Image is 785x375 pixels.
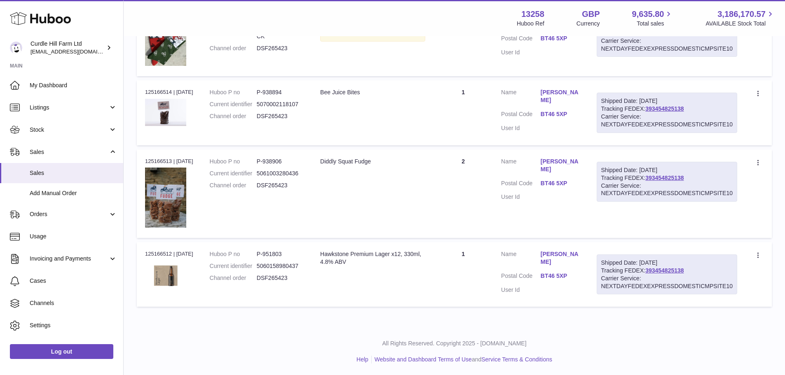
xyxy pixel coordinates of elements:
[501,250,541,268] dt: Name
[434,149,493,238] td: 2
[257,44,304,52] dd: DSF265423
[145,89,193,96] div: 125166514 | [DATE]
[645,105,684,112] a: 393454825138
[30,82,117,89] span: My Dashboard
[501,272,541,282] dt: Postal Code
[210,250,257,258] dt: Huboo P no
[597,17,737,57] div: Tracking FEDEX:
[257,262,304,270] dd: 5060158980437
[601,37,733,53] div: Carrier Service: NEXTDAYFEDEXEXPRESSDOMESTICMPSITE10
[210,158,257,165] dt: Huboo P no
[30,189,117,197] span: Add Manual Order
[434,242,493,307] td: 1
[320,250,425,266] div: Hawkstone Premium Lager x12, 330ml, 4.8% ABV
[705,9,775,28] a: 3,186,170.57 AVAILABLE Stock Total
[10,42,22,54] img: internalAdmin-13258@internal.huboo.com
[130,340,778,347] p: All Rights Reserved. Copyright 2025 - [DOMAIN_NAME]
[601,275,733,290] div: Carrier Service: NEXTDAYFEDEXEXPRESSDOMESTICMPSITE10
[145,260,186,291] img: 132581708521438.jpg
[521,9,544,20] strong: 13258
[30,104,108,112] span: Listings
[257,274,304,282] dd: DSF265423
[541,89,580,104] a: [PERSON_NAME]
[257,158,304,165] dd: P-938906
[210,100,257,108] dt: Current identifier
[632,9,674,28] a: 9,635.80 Total sales
[645,175,684,181] a: 393454825138
[541,250,580,266] a: [PERSON_NAME]
[30,277,117,285] span: Cases
[145,168,186,228] img: 132581705941774.jpg
[601,113,733,128] div: Carrier Service: NEXTDAYFEDEXEXPRESSDOMESTICMPSITE10
[717,9,766,20] span: 3,186,170.57
[257,100,304,108] dd: 5070002118107
[481,356,552,363] a: Service Terms & Conditions
[30,299,117,307] span: Channels
[501,89,541,106] dt: Name
[145,99,186,126] img: 1705935836.jpg
[517,20,544,28] div: Huboo Ref
[601,97,733,105] div: Shipped Date: [DATE]
[30,169,117,177] span: Sales
[601,259,733,267] div: Shipped Date: [DATE]
[501,35,541,44] dt: Postal Code
[210,262,257,270] dt: Current identifier
[257,182,304,189] dd: DSF265423
[30,48,121,55] span: [EMAIL_ADDRESS][DOMAIN_NAME]
[501,110,541,120] dt: Postal Code
[210,44,257,52] dt: Channel order
[30,321,117,329] span: Settings
[541,179,580,187] a: BT46 5XP
[541,158,580,173] a: [PERSON_NAME]
[434,80,493,145] td: 1
[30,126,108,134] span: Stock
[210,170,257,177] dt: Current identifier
[257,170,304,177] dd: 5061003280436
[501,158,541,175] dt: Name
[30,210,108,218] span: Orders
[705,20,775,28] span: AVAILABLE Stock Total
[210,182,257,189] dt: Channel order
[501,193,541,201] dt: User Id
[597,254,737,295] div: Tracking FEDEX:
[145,23,186,66] img: 132581705942114.jpg
[501,179,541,189] dt: Postal Code
[210,89,257,96] dt: Huboo P no
[501,49,541,56] dt: User Id
[541,272,580,280] a: BT46 5XP
[30,233,117,240] span: Usage
[541,110,580,118] a: BT46 5XP
[601,166,733,174] div: Shipped Date: [DATE]
[10,344,113,359] a: Log out
[637,20,673,28] span: Total sales
[210,112,257,120] dt: Channel order
[375,356,472,363] a: Website and Dashboard Terms of Use
[541,35,580,42] a: BT46 5XP
[210,274,257,282] dt: Channel order
[145,158,193,165] div: 125166513 | [DATE]
[597,93,737,133] div: Tracking FEDEX:
[601,182,733,198] div: Carrier Service: NEXTDAYFEDEXEXPRESSDOMESTICMPSITE10
[372,356,552,363] li: and
[576,20,600,28] div: Currency
[434,5,493,76] td: 1
[597,162,737,202] div: Tracking FEDEX:
[320,158,425,165] div: Diddly Squat Fudge
[356,356,368,363] a: Help
[257,250,304,258] dd: P-951803
[582,9,600,20] strong: GBP
[632,9,664,20] span: 9,635.80
[30,148,108,156] span: Sales
[320,89,425,96] div: Bee Juice Bites
[257,112,304,120] dd: DSF265423
[257,89,304,96] dd: P-938894
[30,40,105,56] div: Curdle Hill Farm Ltd
[501,286,541,294] dt: User Id
[501,124,541,132] dt: User Id
[645,267,684,274] a: 393454825138
[30,255,108,263] span: Invoicing and Payments
[145,250,193,258] div: 125166512 | [DATE]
